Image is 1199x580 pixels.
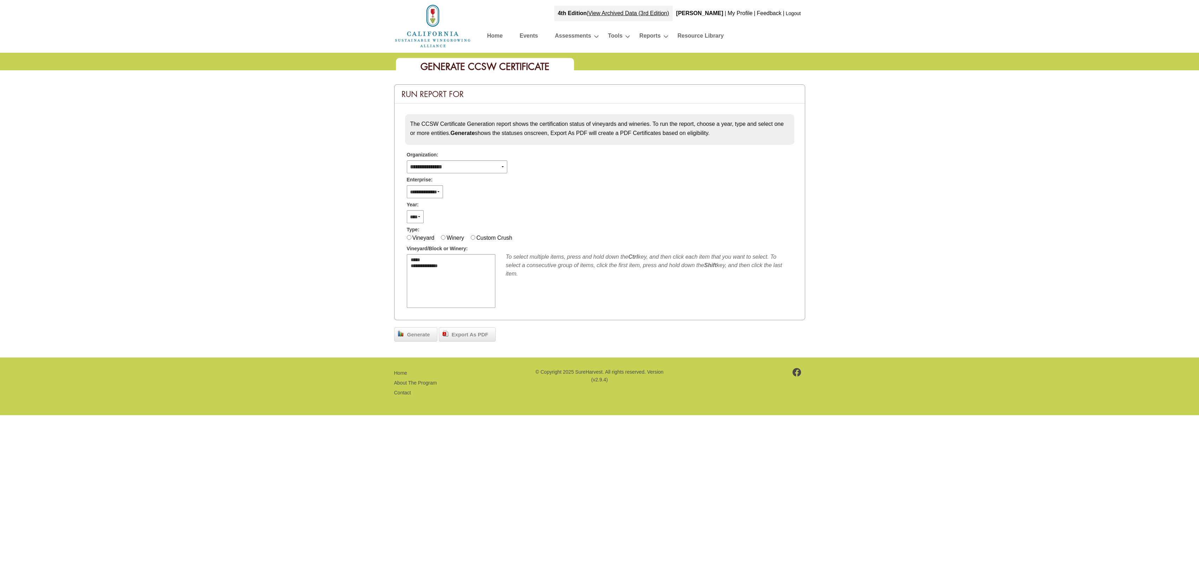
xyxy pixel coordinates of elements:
[448,331,492,339] span: Export As PDF
[555,31,591,43] a: Assessments
[704,262,717,268] b: Shift
[394,380,437,386] a: About The Program
[395,85,805,104] div: Run Report For
[476,235,512,241] label: Custom Crush
[628,254,638,260] b: Ctrl
[554,6,673,21] div: |
[407,201,419,208] span: Year:
[443,331,448,336] img: doc_pdf.png
[394,22,471,28] a: Home
[398,331,404,336] img: chart_bar.png
[394,370,407,376] a: Home
[639,31,660,43] a: Reports
[676,10,723,16] b: [PERSON_NAME]
[410,120,789,137] p: The CCSW Certificate Generation report shows the certification status of vineyards and wineries. ...
[588,10,669,16] a: View Archived Data (3rd Edition)
[407,151,438,159] span: Organization:
[520,31,538,43] a: Events
[724,6,727,21] div: |
[558,10,587,16] strong: 4th Edition
[407,245,468,252] span: Vineyard/Block or Winery:
[506,253,793,278] div: To select multiple items, press and hold down the key, and then click each item that you want to ...
[421,60,549,73] span: Generate CCSW Certificate
[487,31,503,43] a: Home
[404,331,434,339] span: Generate
[407,226,419,233] span: Type:
[534,368,664,384] p: © Copyright 2025 SureHarvest. All rights reserved. Version (v2.9.4)
[407,176,433,183] span: Enterprise:
[608,31,623,43] a: Tools
[394,390,411,395] a: Contact
[394,327,437,342] a: Generate
[412,235,435,241] label: Vineyard
[447,235,464,241] label: Winery
[793,368,801,376] img: footer-facebook.png
[678,31,724,43] a: Resource Library
[786,11,801,16] a: Logout
[394,4,471,49] img: logo_cswa2x.png
[753,6,756,21] div: |
[450,130,475,136] strong: Generate
[728,10,752,16] a: My Profile
[439,327,496,342] a: Export As PDF
[782,6,785,21] div: |
[757,10,781,16] a: Feedback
